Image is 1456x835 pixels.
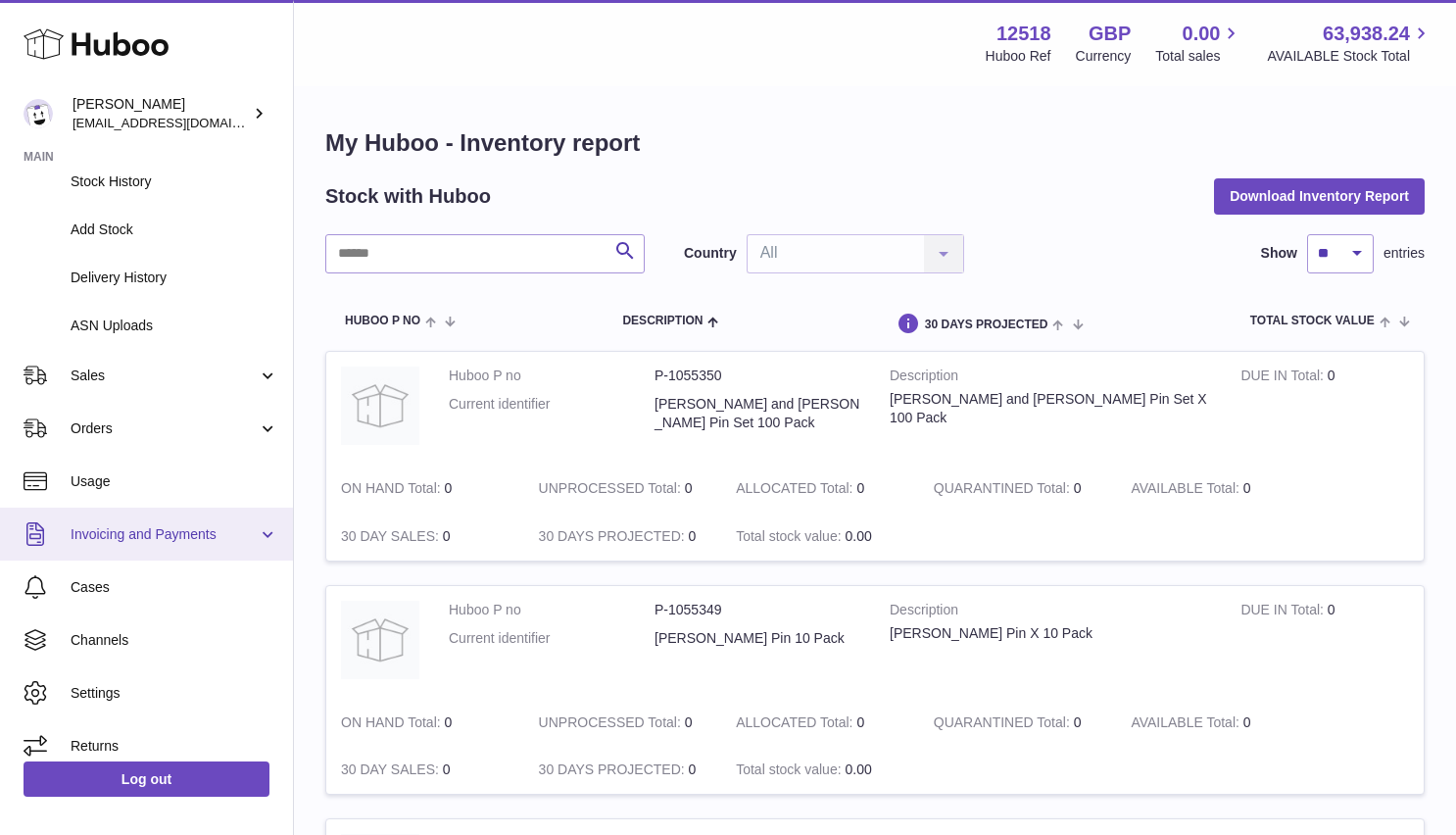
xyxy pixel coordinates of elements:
span: 30 DAYS PROJECTED [925,319,1048,331]
span: entries [1383,244,1425,263]
td: 0 [721,699,919,747]
td: 0 [1226,586,1424,699]
dd: P-1055350 [655,367,860,385]
div: [PERSON_NAME] Pin X 10 Pack [890,624,1211,643]
strong: AVAILABLE Total [1131,714,1242,735]
span: ASN Uploads [71,317,278,335]
td: 0 [721,465,919,513]
strong: Description [890,601,1211,624]
span: Cases [71,578,278,597]
span: Total stock value [1250,315,1375,327]
div: Huboo Ref [986,47,1051,66]
h2: Stock with Huboo [325,183,491,210]
strong: ALLOCATED Total [736,480,856,501]
strong: 12518 [996,21,1051,47]
span: 0 [1074,480,1082,496]
dt: Huboo P no [449,367,655,385]
span: Usage [71,472,278,491]
strong: ON HAND Total [341,480,445,501]
dt: Current identifier [449,395,655,432]
strong: AVAILABLE Total [1131,480,1242,501]
span: Huboo P no [345,315,420,327]
span: 0.00 [845,761,871,777]
div: [PERSON_NAME] [73,95,249,132]
strong: GBP [1089,21,1131,47]
td: 0 [1116,699,1314,747]
a: 63,938.24 AVAILABLE Stock Total [1267,21,1432,66]
a: Log out [24,761,269,797]
span: 0.00 [845,528,871,544]
span: Add Stock [71,221,278,239]
label: Country [684,244,737,263]
td: 0 [524,746,722,794]
button: Download Inventory Report [1214,178,1425,214]
strong: ALLOCATED Total [736,714,856,735]
a: 0.00 Total sales [1155,21,1242,66]
span: Sales [71,367,258,385]
strong: DUE IN Total [1240,602,1327,622]
h1: My Huboo - Inventory report [325,127,1425,159]
td: 0 [1226,352,1424,465]
strong: 30 DAYS PROJECTED [539,761,689,782]
img: product image [341,601,419,679]
img: product image [341,367,419,445]
span: 63,938.24 [1323,21,1410,47]
strong: QUARANTINED Total [934,714,1074,735]
span: 0.00 [1183,21,1221,47]
td: 0 [1116,465,1314,513]
td: 0 [524,513,722,561]
td: 0 [524,699,722,747]
span: [EMAIL_ADDRESS][DOMAIN_NAME] [73,115,288,130]
span: Invoicing and Payments [71,525,258,544]
span: 0 [1074,714,1082,730]
td: 0 [326,465,524,513]
td: 0 [326,746,524,794]
div: Currency [1076,47,1132,66]
strong: 30 DAY SALES [341,528,443,549]
strong: 30 DAY SALES [341,761,443,782]
strong: QUARANTINED Total [934,480,1074,501]
dt: Current identifier [449,629,655,648]
span: Description [622,315,703,327]
dd: [PERSON_NAME] Pin 10 Pack [655,629,860,648]
td: 0 [326,699,524,747]
div: [PERSON_NAME] and [PERSON_NAME] Pin Set X 100 Pack [890,390,1211,427]
strong: Total stock value [736,528,845,549]
strong: 30 DAYS PROJECTED [539,528,689,549]
dt: Huboo P no [449,601,655,619]
span: Stock History [71,172,278,191]
strong: UNPROCESSED Total [539,714,685,735]
img: caitlin@fancylamp.co [24,99,53,128]
label: Show [1261,244,1297,263]
span: AVAILABLE Stock Total [1267,47,1432,66]
strong: UNPROCESSED Total [539,480,685,501]
strong: Description [890,367,1211,390]
span: Returns [71,737,278,756]
strong: DUE IN Total [1240,368,1327,388]
dd: P-1055349 [655,601,860,619]
td: 0 [524,465,722,513]
span: Settings [71,684,278,703]
strong: Total stock value [736,761,845,782]
span: Delivery History [71,269,278,287]
span: Orders [71,419,258,438]
dd: [PERSON_NAME] and [PERSON_NAME] Pin Set 100 Pack [655,395,860,432]
td: 0 [326,513,524,561]
span: Total sales [1155,47,1242,66]
strong: ON HAND Total [341,714,445,735]
span: Channels [71,631,278,650]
